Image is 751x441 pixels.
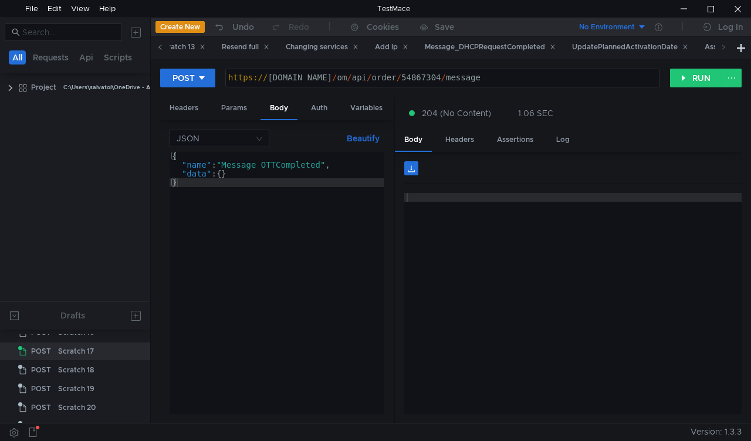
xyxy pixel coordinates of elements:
div: UpdatePlannedActivationDate [572,41,688,53]
button: RUN [670,69,722,87]
button: Api [76,50,97,65]
div: 1.06 SEC [518,108,553,118]
button: All [9,50,26,65]
div: No Environment [579,22,635,33]
button: Redo [262,18,317,36]
div: Save [435,23,454,31]
div: Add Ip [375,41,408,53]
button: No Environment [565,18,647,36]
span: POST [31,399,51,416]
div: Resend full [222,41,269,53]
div: Changing services [286,41,358,53]
div: Headers [160,97,208,119]
span: 204 (No Content) [422,107,491,120]
span: Version: 1.3.3 [691,423,742,440]
span: POST [31,418,51,435]
div: Cookies [367,20,399,34]
div: POST [172,72,195,84]
button: Undo [205,18,262,36]
span: POST [31,380,51,398]
input: Search... [22,26,115,39]
div: Project [31,79,56,96]
div: Scratch 19 [58,380,94,398]
div: Params [212,97,256,119]
button: Beautify [342,131,384,145]
div: Body [261,97,297,120]
div: Assertions [488,129,543,151]
div: Log [547,129,579,151]
div: Message_DHCPRequestCompleted [425,41,556,53]
div: C:\Users\salvatoi\OneDrive - AMDOCS\Backup Folders\Documents\testmace\Project [63,79,301,96]
div: Variables [341,97,392,119]
div: Scratch 21 [58,418,94,435]
div: Undo [232,20,254,34]
div: Scratch 17 [58,342,94,360]
div: Log In [718,20,743,34]
button: Requests [29,50,72,65]
div: Scratch 20 [58,399,96,416]
button: Scripts [100,50,136,65]
div: Scratch 18 [58,361,94,379]
div: Auth [302,97,337,119]
div: Headers [436,129,483,151]
span: POST [31,361,51,379]
div: Drafts [60,308,85,323]
div: Scratch 13 [159,41,205,53]
button: Create New [155,21,205,33]
button: POST [160,69,215,87]
div: Body [395,129,432,152]
span: POST [31,342,51,360]
div: Redo [289,20,309,34]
